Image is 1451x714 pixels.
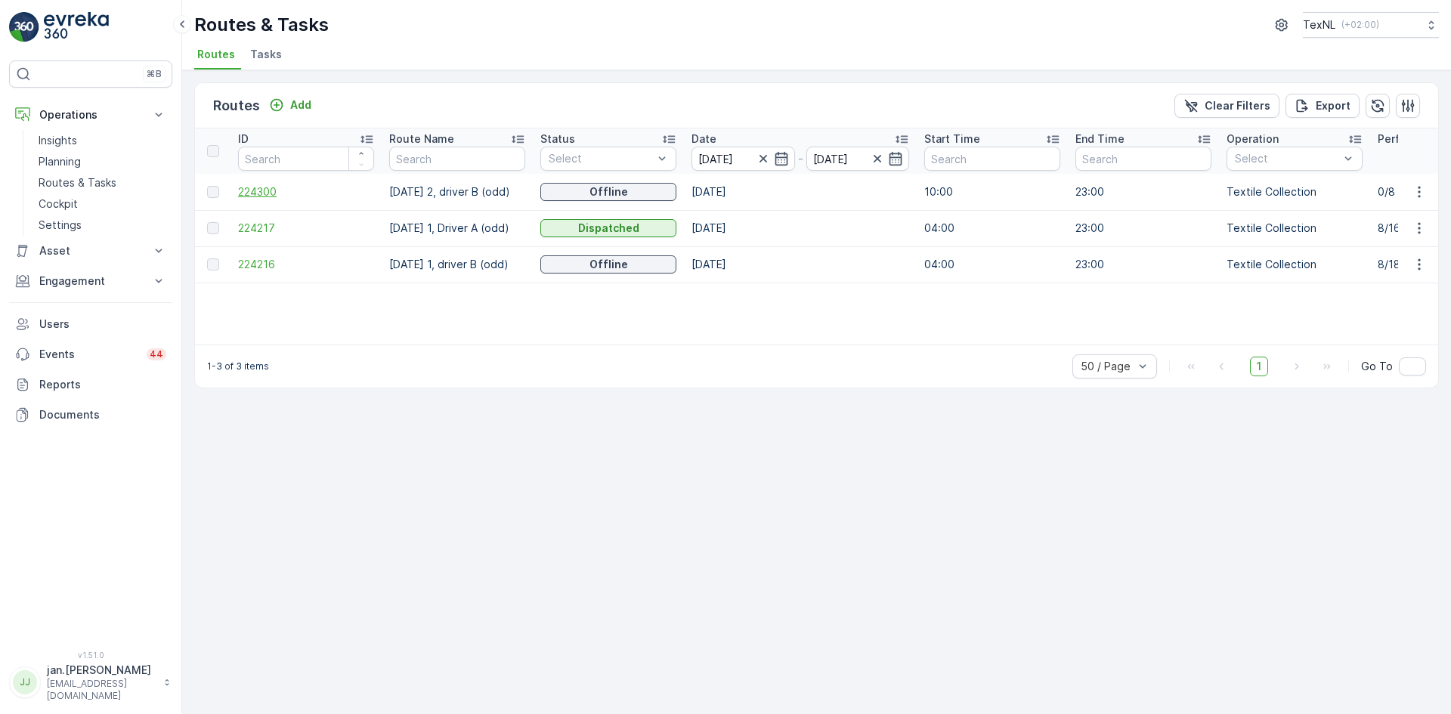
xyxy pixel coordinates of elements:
[1227,184,1363,199] p: Textile Collection
[1075,147,1211,171] input: Search
[47,678,156,702] p: [EMAIL_ADDRESS][DOMAIN_NAME]
[1285,94,1360,118] button: Export
[540,131,575,147] p: Status
[207,360,269,372] p: 1-3 of 3 items
[207,186,219,198] div: Toggle Row Selected
[39,347,138,362] p: Events
[1227,221,1363,236] p: Textile Collection
[9,236,172,266] button: Asset
[1341,19,1379,31] p: ( +02:00 )
[389,257,525,272] p: [DATE] 1, driver B (odd)
[9,309,172,339] a: Users
[238,221,374,236] a: 224217
[207,258,219,270] div: Toggle Row Selected
[1303,12,1439,38] button: TexNL(+02:00)
[1205,98,1270,113] p: Clear Filters
[9,266,172,296] button: Engagement
[39,317,166,332] p: Users
[9,663,172,702] button: JJjan.[PERSON_NAME][EMAIL_ADDRESS][DOMAIN_NAME]
[39,407,166,422] p: Documents
[32,130,172,151] a: Insights
[39,243,142,258] p: Asset
[39,154,81,169] p: Planning
[691,147,795,171] input: dd/mm/yyyy
[691,131,716,147] p: Date
[9,400,172,430] a: Documents
[9,12,39,42] img: logo
[684,174,917,210] td: [DATE]
[924,131,980,147] p: Start Time
[207,222,219,234] div: Toggle Row Selected
[194,13,329,37] p: Routes & Tasks
[1075,131,1125,147] p: End Time
[39,107,142,122] p: Operations
[39,218,82,233] p: Settings
[924,147,1060,171] input: Search
[1227,257,1363,272] p: Textile Collection
[1316,98,1350,113] p: Export
[290,97,311,113] p: Add
[1250,357,1268,376] span: 1
[1227,131,1279,147] p: Operation
[798,150,803,168] p: -
[39,196,78,212] p: Cockpit
[589,184,628,199] p: Offline
[389,131,454,147] p: Route Name
[213,95,260,116] p: Routes
[32,215,172,236] a: Settings
[44,12,109,42] img: logo_light-DOdMpM7g.png
[549,151,653,166] p: Select
[238,184,374,199] a: 224300
[39,133,77,148] p: Insights
[238,257,374,272] a: 224216
[39,274,142,289] p: Engagement
[684,246,917,283] td: [DATE]
[39,175,116,190] p: Routes & Tasks
[238,147,374,171] input: Search
[540,219,676,237] button: Dispatched
[32,193,172,215] a: Cockpit
[9,100,172,130] button: Operations
[263,96,317,114] button: Add
[238,131,249,147] p: ID
[806,147,910,171] input: dd/mm/yyyy
[589,257,628,272] p: Offline
[684,210,917,246] td: [DATE]
[389,221,525,236] p: [DATE] 1, Driver A (odd)
[1174,94,1279,118] button: Clear Filters
[1303,17,1335,32] p: TexNL
[540,183,676,201] button: Offline
[9,651,172,660] span: v 1.51.0
[1075,184,1211,199] p: 23:00
[578,221,639,236] p: Dispatched
[250,47,282,62] span: Tasks
[47,663,156,678] p: jan.[PERSON_NAME]
[1378,131,1445,147] p: Performance
[924,184,1060,199] p: 10:00
[1235,151,1339,166] p: Select
[1075,257,1211,272] p: 23:00
[1075,221,1211,236] p: 23:00
[1361,359,1393,374] span: Go To
[32,172,172,193] a: Routes & Tasks
[32,151,172,172] a: Planning
[150,348,163,360] p: 44
[9,369,172,400] a: Reports
[197,47,235,62] span: Routes
[540,255,676,274] button: Offline
[389,147,525,171] input: Search
[13,670,37,694] div: JJ
[389,184,525,199] p: [DATE] 2, driver B (odd)
[147,68,162,80] p: ⌘B
[924,221,1060,236] p: 04:00
[924,257,1060,272] p: 04:00
[39,377,166,392] p: Reports
[9,339,172,369] a: Events44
